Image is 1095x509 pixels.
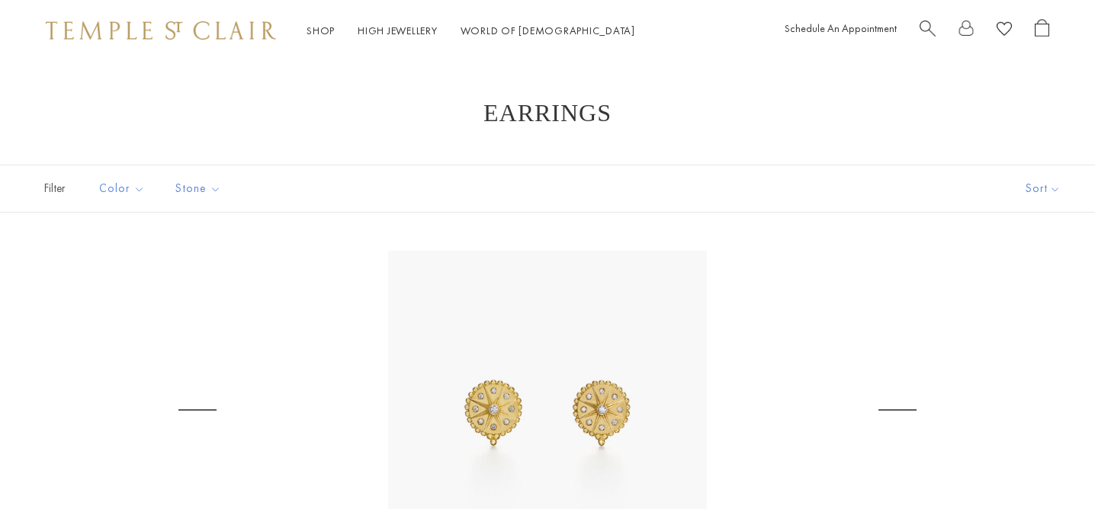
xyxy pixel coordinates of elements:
a: High JewelleryHigh Jewellery [358,24,438,37]
a: ShopShop [307,24,335,37]
span: Stone [168,179,233,198]
nav: Main navigation [307,21,635,40]
img: Temple St. Clair [46,21,276,40]
button: Stone [164,171,233,206]
a: Schedule An Appointment [785,21,897,35]
button: Color [88,171,156,206]
a: Open Shopping Bag [1035,19,1049,43]
span: Color [92,179,156,198]
h1: Earrings [61,99,1034,126]
a: World of [DEMOGRAPHIC_DATA]World of [DEMOGRAPHIC_DATA] [461,24,635,37]
button: Show sort by [991,165,1095,212]
a: View Wishlist [997,19,1012,43]
a: Search [920,19,936,43]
